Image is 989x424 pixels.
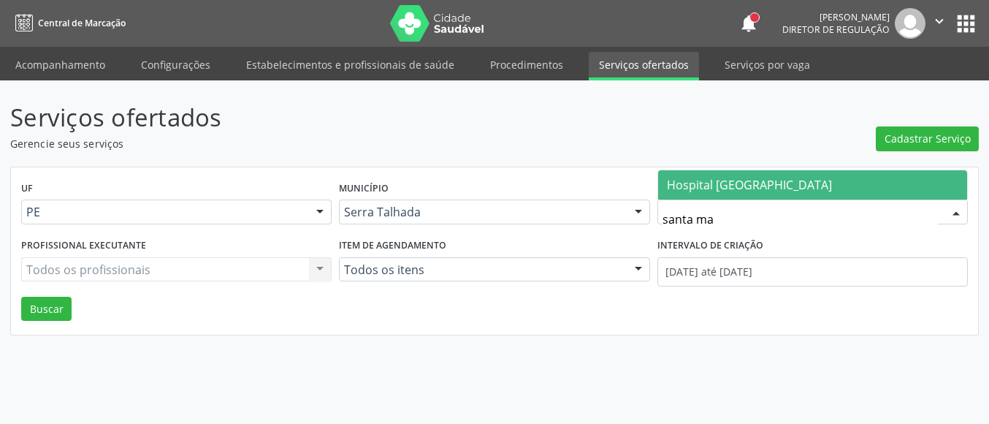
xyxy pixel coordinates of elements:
label: UF [21,178,33,200]
a: Central de Marcação [10,11,126,35]
p: Gerencie seus serviços [10,136,688,151]
span: Hospital [GEOGRAPHIC_DATA] [667,177,832,193]
a: Estabelecimentos e profissionais de saúde [236,52,465,77]
div: [PERSON_NAME] [782,11,890,23]
button: notifications [738,13,759,34]
span: PE [26,205,302,219]
a: Serviços por vaga [714,52,820,77]
a: Procedimentos [480,52,573,77]
input: Selecione um estabelecimento [662,205,938,234]
label: Item de agendamento [339,235,446,257]
label: Município [339,178,389,200]
p: Serviços ofertados [10,99,688,136]
span: Diretor de regulação [782,23,890,36]
button: Buscar [21,297,72,322]
button: apps [953,11,979,37]
span: Central de Marcação [38,17,126,29]
label: Intervalo de criação [657,235,763,257]
label: Profissional executante [21,235,146,257]
span: Todos os itens [344,262,619,277]
span: Cadastrar Serviço [885,131,971,146]
a: Acompanhamento [5,52,115,77]
button:  [925,8,953,39]
a: Serviços ofertados [589,52,699,80]
img: img [895,8,925,39]
span: Serra Talhada [344,205,619,219]
input: Selecione um intervalo [657,257,968,287]
i:  [931,13,947,29]
button: Cadastrar Serviço [876,126,979,151]
a: Configurações [131,52,221,77]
